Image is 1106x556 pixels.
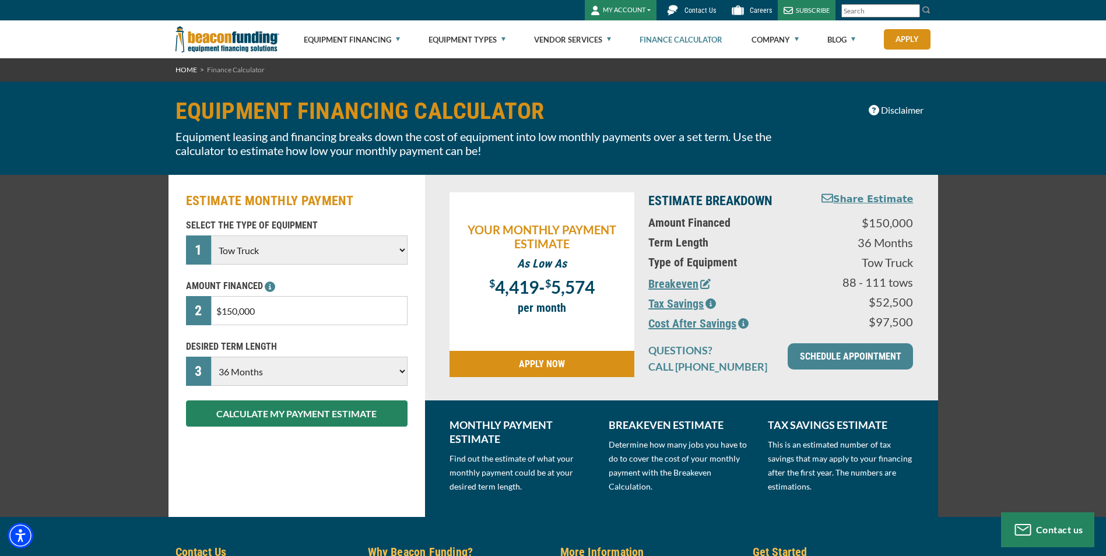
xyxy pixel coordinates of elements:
button: Tax Savings [648,295,716,312]
p: QUESTIONS? [648,343,774,357]
span: Contact Us [684,6,716,15]
p: $52,500 [811,295,913,309]
p: Tow Truck [811,255,913,269]
div: Accessibility Menu [8,523,33,548]
div: 1 [186,235,212,265]
p: Equipment leasing and financing breaks down the cost of equipment into low monthly payments over ... [175,129,803,157]
a: Apply [884,29,931,50]
input: $ [211,296,407,325]
p: YOUR MONTHLY PAYMENT ESTIMATE [455,223,629,251]
span: 4,419 [495,276,539,297]
span: Disclaimer [881,103,924,117]
button: Contact us [1001,512,1094,547]
span: $ [489,277,495,290]
img: Beacon Funding Corporation logo [175,20,279,58]
p: As Low As [455,256,629,270]
p: This is an estimated number of tax savings that may apply to your financing after the first year.... [768,438,913,494]
span: Finance Calculator [207,65,265,74]
div: 2 [186,296,212,325]
img: Search [922,5,931,15]
a: Clear search text [908,6,917,16]
p: Term Length [648,235,797,249]
p: DESIRED TERM LENGTH [186,340,408,354]
p: $150,000 [811,216,913,230]
a: Equipment Financing [304,21,400,58]
a: Vendor Services [534,21,611,58]
p: SELECT THE TYPE OF EQUIPMENT [186,219,408,233]
p: CALL [PHONE_NUMBER] [648,360,774,374]
a: HOME [175,65,197,74]
p: Determine how many jobs you have to do to cover the cost of your monthly payment with the Breakev... [609,438,754,494]
a: SCHEDULE APPOINTMENT [788,343,913,370]
p: ESTIMATE BREAKDOWN [648,192,797,210]
h2: ESTIMATE MONTHLY PAYMENT [186,192,408,210]
p: MONTHLY PAYMENT ESTIMATE [450,418,595,446]
span: Careers [750,6,772,15]
a: Finance Calculator [640,21,722,58]
a: Blog [827,21,855,58]
p: - [455,276,629,295]
p: per month [455,301,629,315]
p: $97,500 [811,315,913,329]
a: Equipment Types [429,21,505,58]
p: 36 Months [811,235,913,249]
button: Breakeven [648,275,711,293]
button: CALCULATE MY PAYMENT ESTIMATE [186,400,408,427]
button: Cost After Savings [648,315,749,332]
div: 3 [186,357,212,386]
button: Share Estimate [821,192,914,207]
p: Find out the estimate of what your monthly payment could be at your desired term length. [450,452,595,494]
p: TAX SAVINGS ESTIMATE [768,418,913,432]
span: $ [545,277,551,290]
button: Disclaimer [861,99,931,121]
p: Type of Equipment [648,255,797,269]
input: Search [841,4,920,17]
a: Company [752,21,799,58]
p: BREAKEVEN ESTIMATE [609,418,754,432]
p: AMOUNT FINANCED [186,279,408,293]
span: Contact us [1036,524,1083,535]
p: 88 - 111 tows [811,275,913,289]
span: 5,574 [551,276,595,297]
a: APPLY NOW [450,351,635,377]
p: Amount Financed [648,216,797,230]
h1: EQUIPMENT FINANCING CALCULATOR [175,99,803,124]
